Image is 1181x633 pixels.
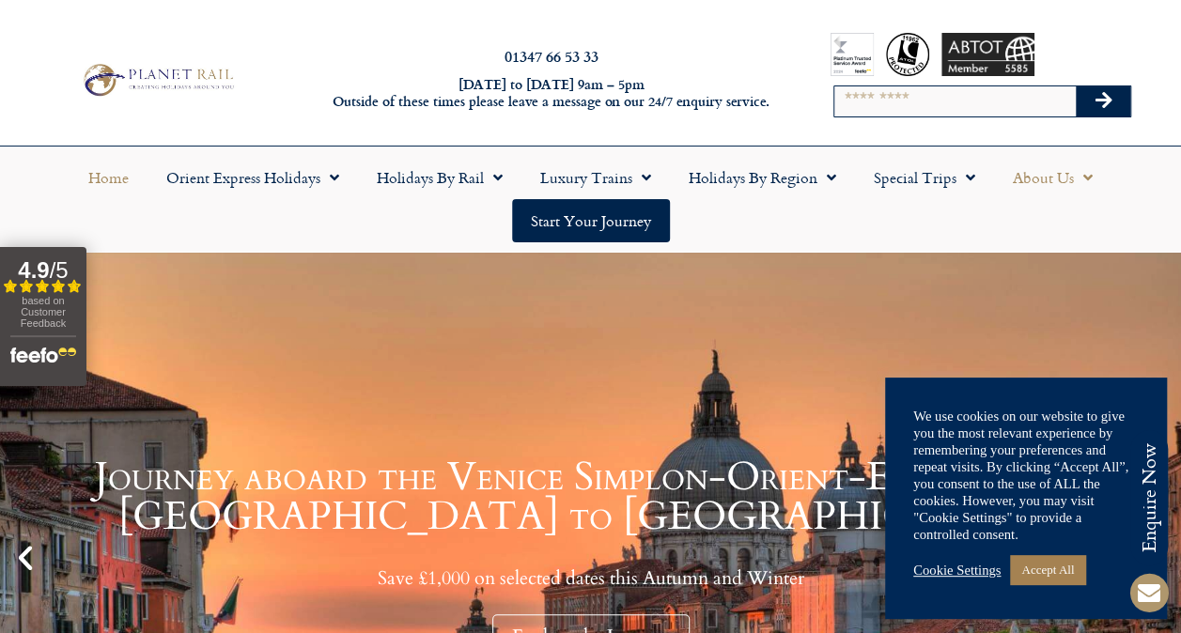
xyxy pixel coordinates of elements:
[670,156,855,199] a: Holidays by Region
[913,562,1001,579] a: Cookie Settings
[47,457,1134,536] h1: Journey aboard the Venice Simplon-Orient-Express from [GEOGRAPHIC_DATA] to [GEOGRAPHIC_DATA]
[521,156,670,199] a: Luxury Trains
[47,566,1134,590] p: Save £1,000 on selected dates this Autumn and Winter
[1076,86,1130,116] button: Search
[9,156,1172,242] nav: Menu
[855,156,994,199] a: Special Trips
[994,156,1111,199] a: About Us
[9,542,41,574] div: Previous slide
[77,60,238,100] img: Planet Rail Train Holidays Logo
[358,156,521,199] a: Holidays by Rail
[319,76,783,111] h6: [DATE] to [DATE] 9am – 5pm Outside of these times please leave a message on our 24/7 enquiry serv...
[512,199,670,242] a: Start your Journey
[913,408,1139,543] div: We use cookies on our website to give you the most relevant experience by remembering your prefer...
[1010,555,1085,584] a: Accept All
[505,45,598,67] a: 01347 66 53 33
[70,156,148,199] a: Home
[148,156,358,199] a: Orient Express Holidays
